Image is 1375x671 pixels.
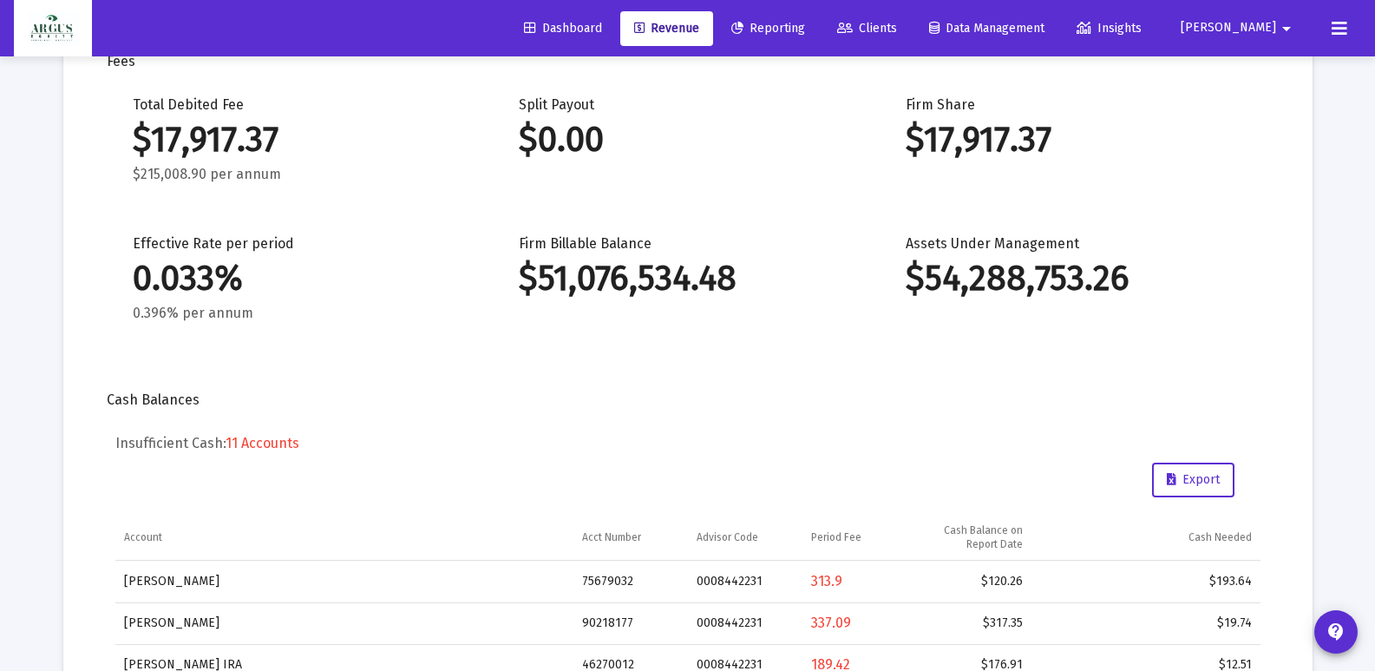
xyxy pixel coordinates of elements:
a: Clients [823,11,911,46]
div: $215,008.90 per annum [133,166,468,183]
span: Insights [1077,21,1142,36]
td: 75679032 [573,561,688,602]
span: 11 Accounts [226,435,299,451]
div: Total Debited Fee [133,96,468,183]
button: Export [1152,463,1234,497]
img: Dashboard [27,11,79,46]
div: 313.9 [811,573,908,590]
button: [PERSON_NAME] [1160,10,1318,45]
div: $19.74 [1040,615,1252,632]
div: Cash Needed [1188,530,1252,544]
td: [PERSON_NAME] [115,561,573,602]
div: $54,288,753.26 [906,270,1241,287]
div: $120.26 [926,573,1023,590]
div: Period Fee [811,530,861,544]
div: Firm Billable Balance [519,235,854,322]
span: Dashboard [524,21,602,36]
td: 90218177 [573,602,688,644]
div: $17,917.37 [133,131,468,148]
td: 0008442231 [688,561,802,602]
div: Split Payout [519,96,854,183]
div: Firm Share [906,96,1241,183]
td: 0008442231 [688,602,802,644]
a: Insights [1063,11,1156,46]
td: Column Account [115,515,573,561]
div: 337.09 [811,615,908,632]
div: Assets Under Management [906,235,1241,322]
td: Column Cash Balance on Report Date [917,515,1031,561]
span: [PERSON_NAME] [1181,21,1276,36]
td: [PERSON_NAME] [115,602,573,644]
h5: Insufficient Cash: [115,435,1260,452]
span: Clients [837,21,897,36]
div: 0.396% per annum [133,305,468,322]
div: $0.00 [519,131,854,148]
div: Acct Number [582,530,641,544]
span: Data Management [929,21,1044,36]
a: Revenue [620,11,713,46]
span: Export [1167,472,1220,487]
div: $17,917.37 [906,131,1241,148]
mat-icon: arrow_drop_down [1276,11,1297,46]
div: 0.033% [133,270,468,287]
a: Data Management [915,11,1058,46]
div: Effective Rate per period [133,235,468,322]
a: Reporting [717,11,819,46]
div: Fees [107,53,1269,70]
td: Column Advisor Code [688,515,802,561]
div: $193.64 [1040,573,1252,590]
div: Cash Balances [107,391,1269,409]
span: Reporting [731,21,805,36]
span: Revenue [634,21,699,36]
div: Account [124,530,162,544]
td: Column Acct Number [573,515,688,561]
div: $317.35 [926,615,1023,632]
a: Dashboard [510,11,616,46]
td: Column Period Fee [802,515,917,561]
td: Column Cash Needed [1031,515,1260,561]
div: $51,076,534.48 [519,270,854,287]
div: Advisor Code [697,530,758,544]
mat-icon: contact_support [1326,622,1346,642]
div: Cash Balance on Report Date [926,523,1023,551]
